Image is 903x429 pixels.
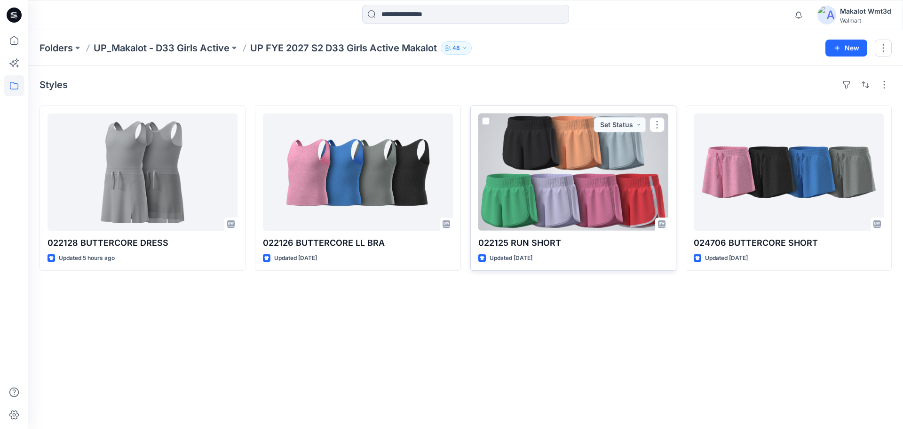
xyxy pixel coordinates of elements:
[452,43,460,53] p: 48
[48,236,238,250] p: 022128 BUTTERCORE DRESS
[490,253,532,263] p: Updated [DATE]
[40,79,68,90] h4: Styles
[40,41,73,55] a: Folders
[441,41,472,55] button: 48
[817,6,836,24] img: avatar
[694,236,884,250] p: 024706 BUTTERCORE SHORT
[59,253,115,263] p: Updated 5 hours ago
[274,253,317,263] p: Updated [DATE]
[263,236,453,250] p: 022126 BUTTERCORE LL BRA
[694,113,884,231] a: 024706 BUTTERCORE SHORT
[94,41,230,55] a: UP_Makalot - D33 Girls Active
[825,40,867,57] button: New
[478,113,668,231] a: 022125 RUN SHORT
[705,253,748,263] p: Updated [DATE]
[263,113,453,231] a: 022126 BUTTERCORE LL BRA
[478,236,668,250] p: 022125 RUN SHORT
[250,41,437,55] p: UP FYE 2027 S2 D33 Girls Active Makalot
[840,17,891,24] div: Walmart
[48,113,238,231] a: 022128 BUTTERCORE DRESS
[840,6,891,17] div: Makalot Wmt3d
